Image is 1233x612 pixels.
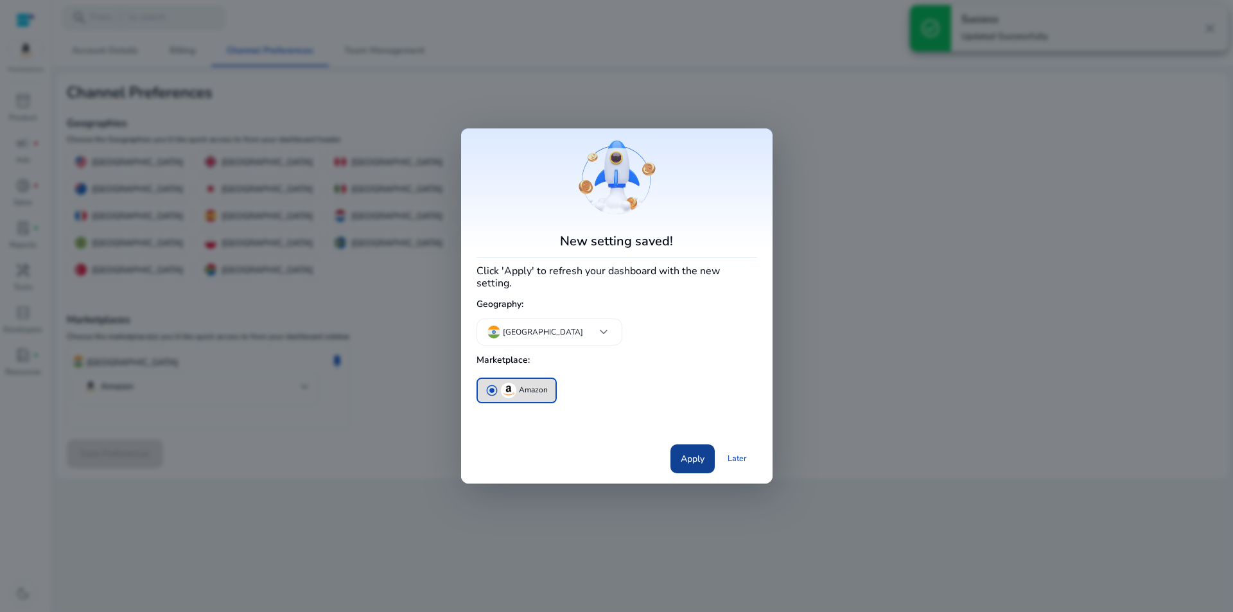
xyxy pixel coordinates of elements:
h5: Marketplace: [477,350,757,371]
h4: Click 'Apply' to refresh your dashboard with the new setting. [477,263,757,290]
span: Apply [681,452,704,466]
img: amazon.svg [501,383,516,398]
h5: Geography: [477,294,757,315]
span: keyboard_arrow_down [596,324,611,340]
img: in.svg [487,326,500,338]
p: [GEOGRAPHIC_DATA] [503,326,583,338]
p: Amazon [519,383,548,397]
a: Later [717,447,757,470]
span: radio_button_checked [485,384,498,397]
button: Apply [670,444,715,473]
